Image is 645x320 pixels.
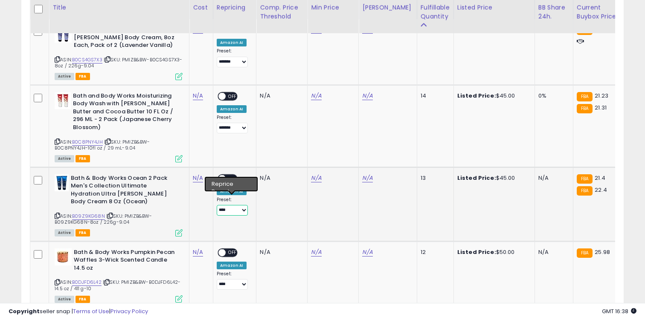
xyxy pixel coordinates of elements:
div: Listed Price [457,3,531,12]
div: Fulfillable Quantity [421,3,450,21]
div: N/A [260,92,301,100]
b: Bath and Body Works Moisturizing Body Wash with [PERSON_NAME] Butter and Cocoa Butter 10 FL Oz / ... [73,92,177,134]
a: B09Z9KG68N [72,213,105,220]
span: | SKU: PMIZB&BW-B0CS4GS7X3-8oz / 226g-9.04 [55,56,183,69]
div: 14 [421,92,447,100]
small: FBA [577,92,593,101]
div: seller snap | | [9,308,148,316]
div: BB Share 24h. [538,3,569,21]
a: N/A [193,174,203,182]
a: N/A [362,92,372,100]
span: | SKU: PMIZB&BW-B0DJFD6L42-14.5 oz / 411 g-10 [55,279,181,291]
div: $45.00 [457,92,528,100]
span: OFF [226,92,239,100]
b: Bath & Body Works Ocean 2 Pack Men's Collection Ultimate Hydration Ultra [PERSON_NAME] Body Cream... [71,174,174,208]
span: 22.4 [595,186,607,194]
small: FBA [577,186,593,196]
div: Preset: [217,115,250,134]
div: ASIN: [55,92,183,161]
img: 51cnUMxD5kL._SL40_.jpg [55,248,72,265]
div: ASIN: [55,26,183,79]
img: 41pBtVjuLYL._SL40_.jpg [55,92,71,109]
span: 21.31 [595,104,607,112]
div: Preset: [217,271,250,290]
a: B0CS4GS7X3 [72,56,102,63]
span: All listings currently available for purchase on Amazon [55,155,74,162]
div: Comp. Price Threshold [260,3,304,21]
small: FBA [577,104,593,113]
a: Privacy Policy [110,307,148,315]
div: 13 [421,174,447,182]
b: Bath & Body Works Pumpkin Pecan Waffles 3-Wick Scented Candle 14.5 oz [74,248,177,274]
b: Listed Price: [457,174,496,182]
div: Current Buybox Price [577,3,621,21]
small: FBA [577,248,593,258]
a: N/A [193,92,203,100]
div: N/A [260,174,301,182]
span: FBA [76,155,90,162]
img: 41V0q0M7WuL._SL40_.jpg [55,26,72,43]
small: FBA [577,174,593,184]
div: Title [52,3,186,12]
div: N/A [260,248,301,256]
div: N/A [538,174,567,182]
div: Min Price [311,3,355,12]
a: N/A [311,92,321,100]
a: N/A [311,248,321,257]
span: | SKU: PMIZB&BW-B0C8PNY4JH-10fl oz / 29 mL-9.04 [55,138,150,151]
b: Listed Price: [457,92,496,100]
a: Terms of Use [73,307,109,315]
span: OFF [226,249,239,256]
a: B0C8PNY4JH [72,138,103,146]
a: B0DJFD6L42 [72,279,102,286]
div: [PERSON_NAME] [362,3,413,12]
div: Amazon AI [217,39,247,46]
div: Amazon AI [217,105,247,113]
b: Bath & Body Works Ultra [PERSON_NAME] Body Cream, 8oz Each, Pack of 2 (Lavender Vanilla) [74,26,177,52]
div: 0% [538,92,567,100]
span: | SKU: PMIZB&BW-B09Z9KG68N-8oz / 226g-9.04 [55,213,152,225]
div: Preset: [217,197,250,216]
span: All listings currently available for purchase on Amazon [55,229,74,236]
span: OFF [226,175,239,182]
b: Listed Price: [457,248,496,256]
a: N/A [193,248,203,257]
div: ASIN: [55,174,183,236]
div: Preset: [217,48,250,67]
span: FBA [76,73,90,80]
a: N/A [362,248,372,257]
span: 2025-10-12 16:38 GMT [602,307,636,315]
a: N/A [362,174,372,182]
div: Amazon AI [217,262,247,269]
span: All listings currently available for purchase on Amazon [55,73,74,80]
img: 41dxJl3-ZkL._SL40_.jpg [55,174,69,191]
span: 21.4 [595,174,605,182]
span: 25.98 [595,248,610,256]
div: ASIN: [55,248,183,302]
span: 21.23 [595,92,608,100]
div: N/A [538,248,567,256]
div: Cost [193,3,209,12]
div: Amazon AI [217,187,247,195]
strong: Copyright [9,307,40,315]
div: Repricing [217,3,253,12]
div: $50.00 [457,248,528,256]
div: $45.00 [457,174,528,182]
div: 12 [421,248,447,256]
span: FBA [76,229,90,236]
a: N/A [311,174,321,182]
